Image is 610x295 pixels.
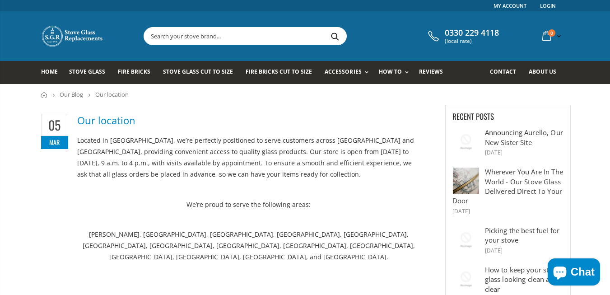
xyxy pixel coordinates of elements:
span: 0 [548,29,555,37]
a: Contact [490,61,523,84]
a: Home [41,92,48,98]
inbox-online-store-chat: Shopify online store chat [545,258,603,288]
a: 0330 229 4118 (local rate) [426,28,499,44]
a: About us [529,61,563,84]
span: 0330 229 4118 [445,28,499,38]
a: Our Blog [60,90,83,98]
time: [DATE] [485,247,503,254]
span: Fire Bricks Cut To Size [246,68,312,75]
span: About us [529,68,556,75]
a: Stove Glass Cut To Size [163,61,240,84]
span: Contact [490,68,516,75]
span: Accessories [325,68,361,75]
a: Fire Bricks Cut To Size [246,61,319,84]
span: (local rate) [445,38,499,44]
time: [DATE] [485,149,503,156]
a: Stove Glass [69,61,112,84]
a: Reviews [419,61,450,84]
a: Accessories [325,61,373,84]
span: Home [41,68,58,75]
h3: Recent Posts [452,112,563,121]
p: [PERSON_NAME], [GEOGRAPHIC_DATA], [GEOGRAPHIC_DATA], [GEOGRAPHIC_DATA], [GEOGRAPHIC_DATA], [GEOGR... [77,217,420,263]
a: How To [379,61,413,84]
span: Our location [95,90,129,98]
span: Fire Bricks [118,68,150,75]
span: Mar [41,136,68,149]
a: Picking the best fuel for your stove [485,226,560,244]
a: Home [41,61,65,84]
a: 0 [539,27,563,45]
span: How To [379,68,402,75]
span: 05 [41,114,68,136]
p: We’re proud to serve the following areas: [77,187,420,210]
span: Reviews [419,68,443,75]
a: Wherever You Are In The World - Our Stove Glass Delivered Direct To Your Door [452,167,563,205]
a: Fire Bricks [118,61,157,84]
button: Search [325,28,345,45]
a: Announcing Aurello, Our New Sister Site [485,128,563,146]
time: [DATE] [452,207,470,215]
input: Search your stove brand... [144,28,447,45]
p: Located in [GEOGRAPHIC_DATA], we’re perfectly positioned to serve customers across [GEOGRAPHIC_DA... [77,135,420,180]
span: Stove Glass Cut To Size [163,68,233,75]
span: Stove Glass [69,68,105,75]
img: Stove Glass Replacement [41,25,104,47]
a: Our location [41,114,434,127]
a: How to keep your stove glass looking clean and clear [485,265,560,294]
